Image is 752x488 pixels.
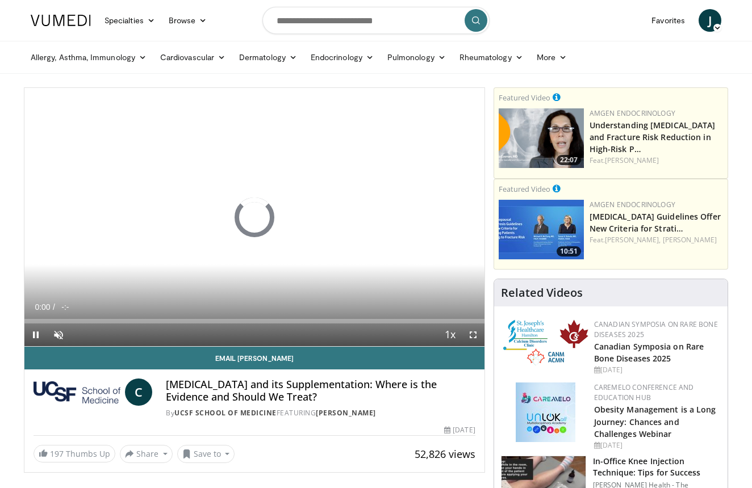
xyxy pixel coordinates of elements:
[24,347,484,369] a: Email [PERSON_NAME]
[590,235,723,245] div: Feat.
[594,365,718,375] div: [DATE]
[499,184,550,194] small: Featured Video
[120,445,173,463] button: Share
[444,425,475,435] div: [DATE]
[594,440,718,451] div: [DATE]
[174,408,277,418] a: UCSF School of Medicine
[24,88,484,347] video-js: Video Player
[462,323,484,346] button: Fullscreen
[499,108,584,168] a: 22:07
[381,46,453,69] a: Pulmonology
[590,200,675,209] a: Amgen Endocrinology
[503,319,588,365] img: 59b7dea3-8883-45d6-a110-d30c6cb0f321.png.150x105_q85_autocrop_double_scale_upscale_version-0.2.png
[166,408,475,418] div: By FEATURING
[590,155,723,166] div: Feat.
[590,108,675,118] a: Amgen Endocrinology
[50,448,64,459] span: 197
[34,445,115,462] a: 197 Thumbs Up
[663,235,717,245] a: [PERSON_NAME]
[415,447,475,461] span: 52,826 views
[262,7,490,34] input: Search topics, interventions
[516,382,575,442] img: 45df64a9-a6de-482c-8a90-ada250f7980c.png.150x105_q85_autocrop_double_scale_upscale_version-0.2.jpg
[232,46,304,69] a: Dermatology
[47,323,70,346] button: Unmute
[61,302,69,312] span: -:-
[162,9,214,32] a: Browse
[24,323,47,346] button: Pause
[24,319,484,323] div: Progress Bar
[594,382,694,402] a: CaReMeLO Conference and Education Hub
[557,246,581,256] span: 10:51
[177,445,235,463] button: Save to
[316,408,376,418] a: [PERSON_NAME]
[530,46,574,69] a: More
[594,404,716,439] a: Obesity Management is a Long Journey: Chances and Challenges Webinar
[593,456,721,478] h3: In-Office Knee Injection Technique: Tips for Success
[453,46,530,69] a: Rheumatology
[98,9,162,32] a: Specialties
[499,92,550,103] small: Featured Video
[645,9,692,32] a: Favorites
[35,302,50,312] span: 0:00
[594,319,718,339] a: Canadian Symposia on Rare Bone Diseases 2025
[31,15,91,26] img: VuMedi Logo
[499,200,584,259] img: 7b525459-078d-43af-84f9-5c25155c8fbb.png.150x105_q85_crop-smart_upscale.jpg
[34,378,120,406] img: UCSF School of Medicine
[125,378,152,406] a: C
[590,211,721,234] a: [MEDICAL_DATA] Guidelines Offer New Criteria for Strati…
[153,46,232,69] a: Cardiovascular
[590,120,716,154] a: Understanding [MEDICAL_DATA] and Fracture Risk Reduction in High-Risk P…
[499,200,584,259] a: 10:51
[557,155,581,165] span: 22:07
[594,341,704,364] a: Canadian Symposia on Rare Bone Diseases 2025
[304,46,381,69] a: Endocrinology
[501,286,583,300] h4: Related Videos
[699,9,721,32] a: J
[24,46,153,69] a: Allergy, Asthma, Immunology
[605,155,659,165] a: [PERSON_NAME]
[166,378,475,403] h4: [MEDICAL_DATA] and its Supplementation: Where is the Evidence and Should We Treat?
[53,302,55,312] span: /
[499,108,584,168] img: c9a25db3-4db0-49e1-a46f-17b5c91d58a1.png.150x105_q85_crop-smart_upscale.png
[439,323,462,346] button: Playback Rate
[605,235,661,245] a: [PERSON_NAME],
